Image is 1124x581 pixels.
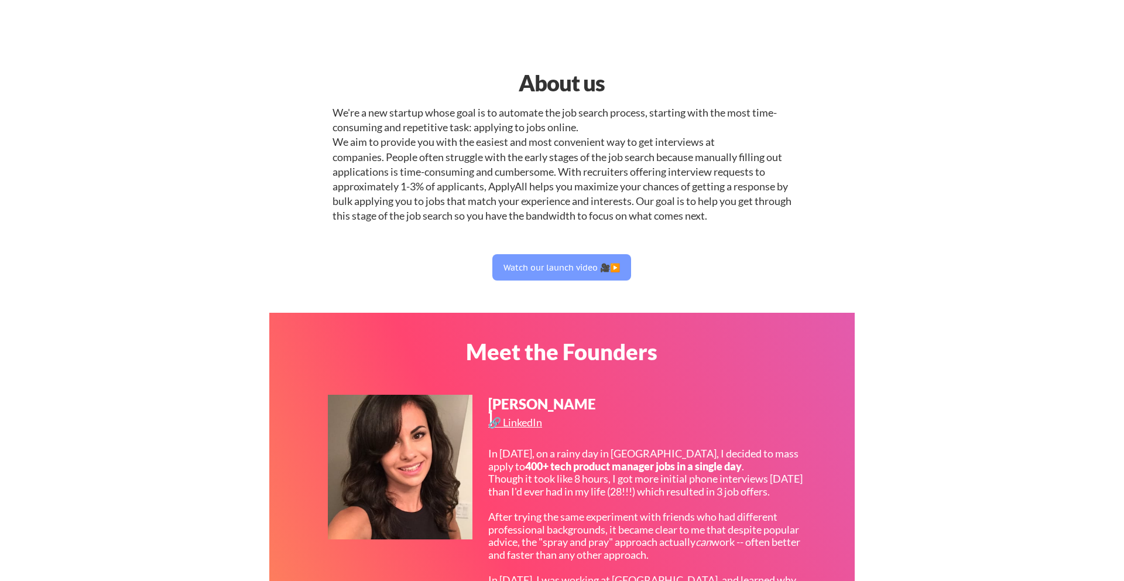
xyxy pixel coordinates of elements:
[488,397,597,425] div: [PERSON_NAME]
[333,105,791,224] div: We're a new startup whose goal is to automate the job search process, starting with the most time...
[492,254,631,281] button: Watch our launch video 🎥▶️
[695,535,711,548] em: can
[488,417,545,432] a: 🔗 LinkedIn
[525,460,742,473] strong: 400+ tech product manager jobs in a single day
[412,66,712,100] div: About us
[488,417,545,428] div: 🔗 LinkedIn
[412,340,712,363] div: Meet the Founders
